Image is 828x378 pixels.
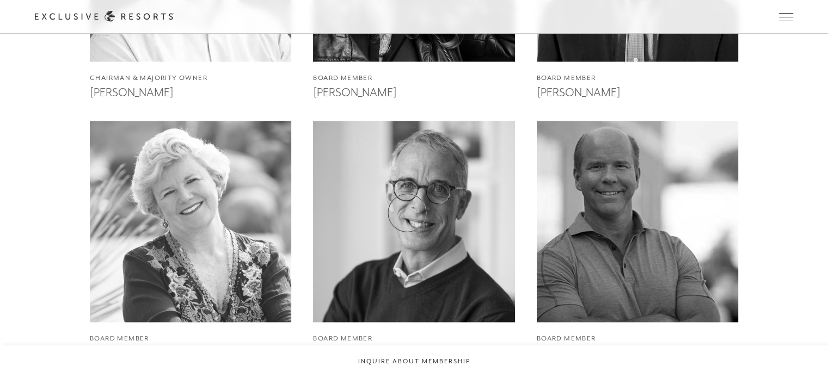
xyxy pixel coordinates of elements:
[90,83,291,100] h3: [PERSON_NAME]
[537,121,738,360] a: Board Member[PERSON_NAME]
[537,344,738,360] h3: [PERSON_NAME]
[313,121,514,360] a: Board Member[PERSON_NAME]
[90,333,291,344] h4: Board Member
[313,83,514,100] h3: [PERSON_NAME]
[537,73,738,83] h4: Board Member
[90,344,291,360] h3: [PERSON_NAME]
[537,83,738,100] h3: [PERSON_NAME]
[537,333,738,344] h4: Board Member
[313,344,514,360] h3: [PERSON_NAME]
[313,333,514,344] h4: Board Member
[90,73,291,83] h4: Chairman & Majority Owner
[313,73,514,83] h4: Board Member
[779,13,793,21] button: Open navigation
[90,121,291,360] a: Board Member[PERSON_NAME]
